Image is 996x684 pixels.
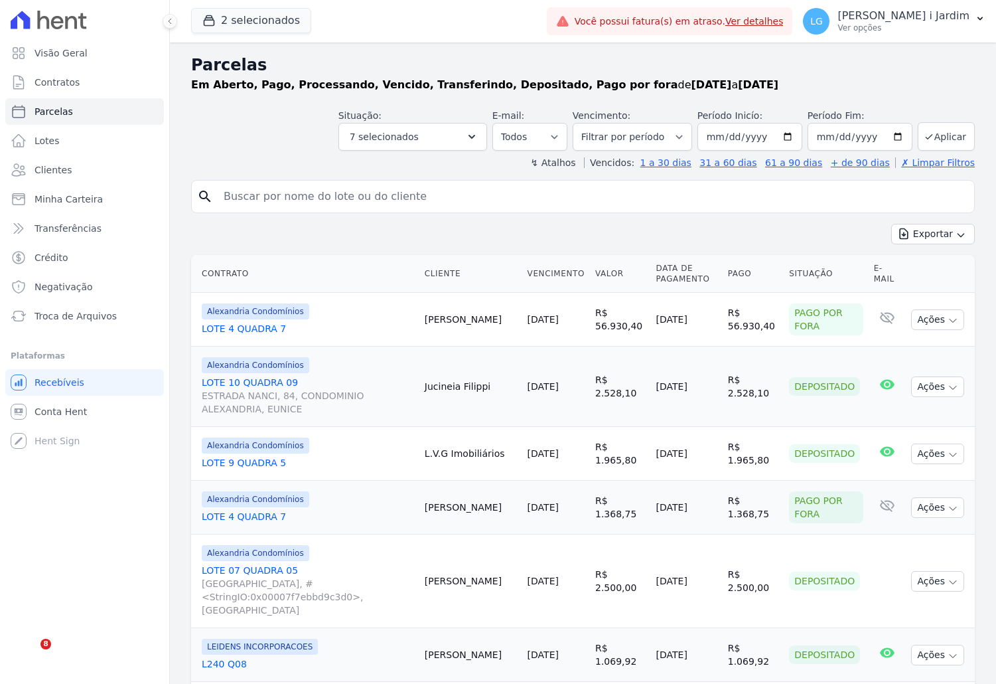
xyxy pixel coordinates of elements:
[202,657,414,671] a: L240 Q08
[784,255,868,293] th: Situação
[651,255,723,293] th: Data de Pagamento
[5,274,164,300] a: Negativação
[651,628,723,682] td: [DATE]
[911,571,964,592] button: Ações
[11,348,159,364] div: Plataformas
[191,77,778,93] p: de a
[789,491,863,523] div: Pago por fora
[5,215,164,242] a: Transferências
[202,438,309,454] span: Alexandria Condomínios
[911,377,964,397] button: Ações
[651,481,723,535] td: [DATE]
[584,157,634,168] label: Vencidos:
[419,293,522,347] td: [PERSON_NAME]
[590,347,651,427] td: R$ 2.528,10
[492,110,525,121] label: E-mail:
[911,309,964,330] button: Ações
[419,481,522,535] td: [PERSON_NAME]
[35,222,102,235] span: Transferências
[191,53,975,77] h2: Parcelas
[789,645,860,664] div: Depositado
[789,444,860,463] div: Depositado
[197,189,213,205] i: search
[530,157,575,168] label: ↯ Atalhos
[792,3,996,40] button: LG [PERSON_NAME] i Jardim Ver opções
[40,639,51,649] span: 8
[651,293,723,347] td: [DATE]
[202,322,414,335] a: LOTE 4 QUADRA 7
[691,78,732,91] strong: [DATE]
[202,357,309,373] span: Alexandria Condomínios
[869,255,906,293] th: E-mail
[723,347,784,427] td: R$ 2.528,10
[5,40,164,66] a: Visão Geral
[651,535,723,628] td: [DATE]
[831,157,890,168] a: + de 90 dias
[808,109,912,123] label: Período Fim:
[723,427,784,481] td: R$ 1.965,80
[191,255,419,293] th: Contrato
[202,303,309,319] span: Alexandria Condomínios
[419,535,522,628] td: [PERSON_NAME]
[350,129,419,145] span: 7 selecionados
[5,69,164,96] a: Contratos
[810,17,823,26] span: LG
[35,163,72,177] span: Clientes
[723,481,784,535] td: R$ 1.368,75
[528,649,559,660] a: [DATE]
[35,405,87,418] span: Conta Hent
[725,16,784,27] a: Ver detalhes
[5,157,164,183] a: Clientes
[216,183,969,210] input: Buscar por nome do lote ou do cliente
[35,105,73,118] span: Parcelas
[651,347,723,427] td: [DATE]
[202,456,414,470] a: LOTE 9 QUADRA 5
[202,545,309,561] span: Alexandria Condomínios
[202,376,414,416] a: LOTE 10 QUADRA 09ESTRADA NANCI, 84, CONDOMINIO ALEXANDRIA, EUNICE
[5,369,164,396] a: Recebíveis
[738,78,778,91] strong: [DATE]
[522,255,590,293] th: Vencimento
[202,491,309,507] span: Alexandria Condomínios
[419,347,522,427] td: Jucineia Filippi
[837,9,969,23] p: [PERSON_NAME] i Jardim
[202,564,414,617] a: LOTE 07 QUADRA 05[GEOGRAPHIC_DATA], #<StringIO:0x00007f7ebbd9c3d0>, [GEOGRAPHIC_DATA]
[419,255,522,293] th: Cliente
[35,76,80,89] span: Contratos
[191,8,311,33] button: 2 selecionados
[590,481,651,535] td: R$ 1.368,75
[640,157,691,168] a: 1 a 30 dias
[35,376,84,389] span: Recebíveis
[35,309,117,323] span: Troca de Arquivos
[789,572,860,590] div: Depositado
[573,110,630,121] label: Vencimento:
[5,303,164,329] a: Troca de Arquivos
[699,157,756,168] a: 31 a 60 dias
[590,535,651,628] td: R$ 2.500,00
[191,78,678,91] strong: Em Aberto, Pago, Processando, Vencido, Transferindo, Depositado, Pago por fora
[697,110,762,121] label: Período Inicío:
[338,123,487,151] button: 7 selecionados
[35,193,103,206] span: Minha Carteira
[35,46,88,60] span: Visão Geral
[13,639,45,671] iframe: Intercom live chat
[528,576,559,586] a: [DATE]
[723,628,784,682] td: R$ 1.069,92
[202,577,414,617] span: [GEOGRAPHIC_DATA], #<StringIO:0x00007f7ebbd9c3d0>, [GEOGRAPHIC_DATA]
[528,314,559,325] a: [DATE]
[5,128,164,154] a: Lotes
[590,628,651,682] td: R$ 1.069,92
[5,98,164,125] a: Parcelas
[911,444,964,464] button: Ações
[837,23,969,33] p: Ver opções
[575,15,784,29] span: Você possui fatura(s) em atraso.
[723,535,784,628] td: R$ 2.500,00
[723,255,784,293] th: Pago
[911,497,964,518] button: Ações
[528,502,559,513] a: [DATE]
[419,628,522,682] td: [PERSON_NAME]
[789,377,860,396] div: Depositado
[911,645,964,665] button: Ações
[723,293,784,347] td: R$ 56.930,40
[918,122,975,151] button: Aplicar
